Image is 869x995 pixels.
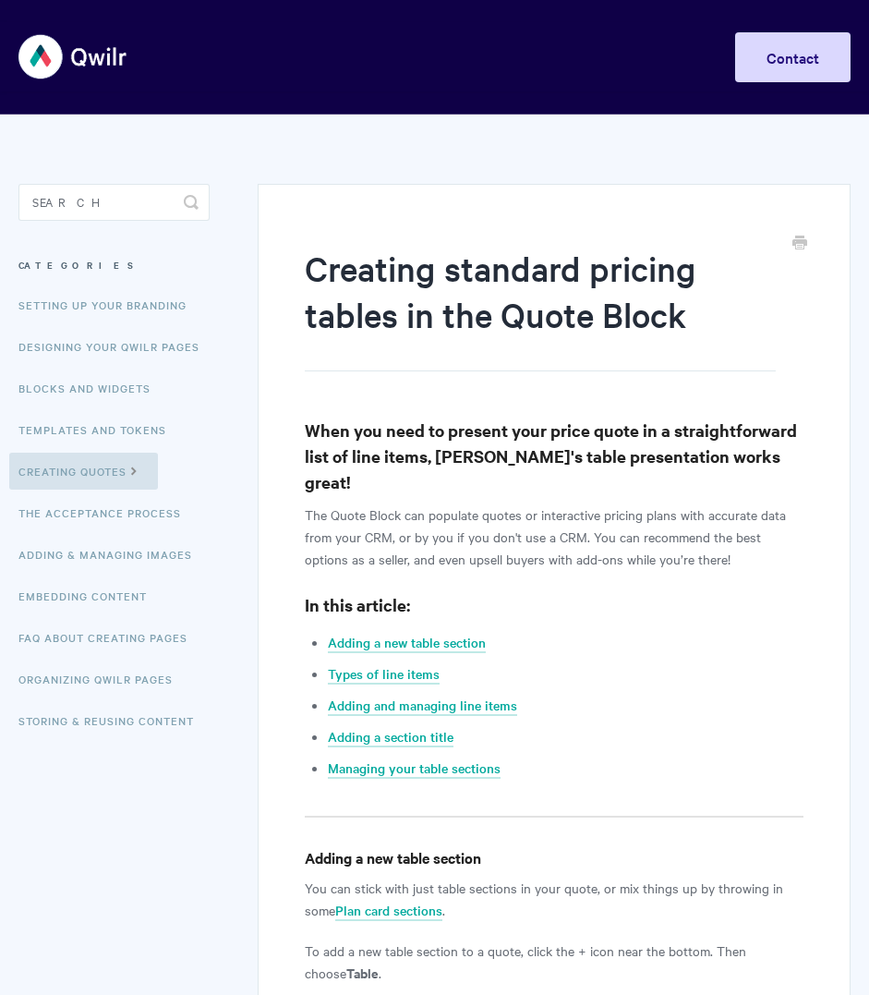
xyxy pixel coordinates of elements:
a: Print this Article [792,234,807,254]
a: The Acceptance Process [18,494,195,531]
a: FAQ About Creating Pages [18,619,201,656]
p: To add a new table section to a quote, click the + icon near the bottom. Then choose . [305,940,803,984]
h1: Creating standard pricing tables in the Quote Block [305,245,776,371]
a: Adding & Managing Images [18,536,206,573]
a: Adding and managing line items [328,696,517,716]
p: The Quote Block can populate quotes or interactive pricing plans with accurate data from your CRM... [305,504,803,570]
h3: When you need to present your price quote in a straightforward list of line items, [PERSON_NAME]'... [305,418,803,495]
strong: Table [346,963,379,982]
a: Organizing Qwilr Pages [18,661,187,698]
a: Types of line items [328,664,440,685]
input: Search [18,184,210,221]
a: Setting up your Branding [18,286,200,323]
a: Adding a section title [328,727,453,747]
a: Templates and Tokens [18,411,180,448]
a: Managing your table sections [328,758,501,779]
a: Storing & Reusing Content [18,702,208,739]
p: You can stick with just table sections in your quote, or mix things up by throwing in some . [305,877,803,921]
a: Contact [735,32,851,82]
a: Designing Your Qwilr Pages [18,328,213,365]
img: Qwilr Help Center [18,22,128,91]
h4: Adding a new table section [305,846,803,869]
a: Plan card sections [335,901,442,921]
strong: In this article: [305,593,410,616]
a: Embedding Content [18,577,161,614]
a: Creating Quotes [9,453,158,490]
a: Adding a new table section [328,633,486,653]
h3: Categories [18,249,210,282]
a: Blocks and Widgets [18,370,164,406]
